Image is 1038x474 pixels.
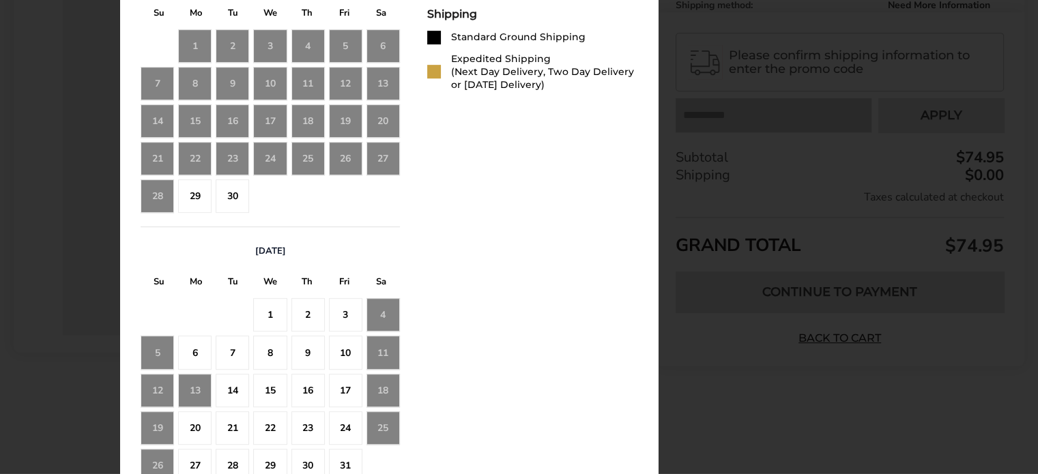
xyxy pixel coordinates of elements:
[289,273,326,294] div: T
[363,273,400,294] div: S
[255,245,286,257] span: [DATE]
[141,273,177,294] div: S
[326,273,362,294] div: F
[215,4,252,25] div: T
[451,53,637,91] div: Expedited Shipping (Next Day Delivery, Two Day Delivery or [DATE] Delivery)
[252,4,289,25] div: W
[215,273,252,294] div: T
[363,4,400,25] div: S
[141,4,177,25] div: S
[451,31,586,44] div: Standard Ground Shipping
[177,273,214,294] div: M
[252,273,289,294] div: W
[289,4,326,25] div: T
[177,4,214,25] div: M
[427,8,637,20] div: Shipping
[250,245,291,257] button: [DATE]
[326,4,362,25] div: F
